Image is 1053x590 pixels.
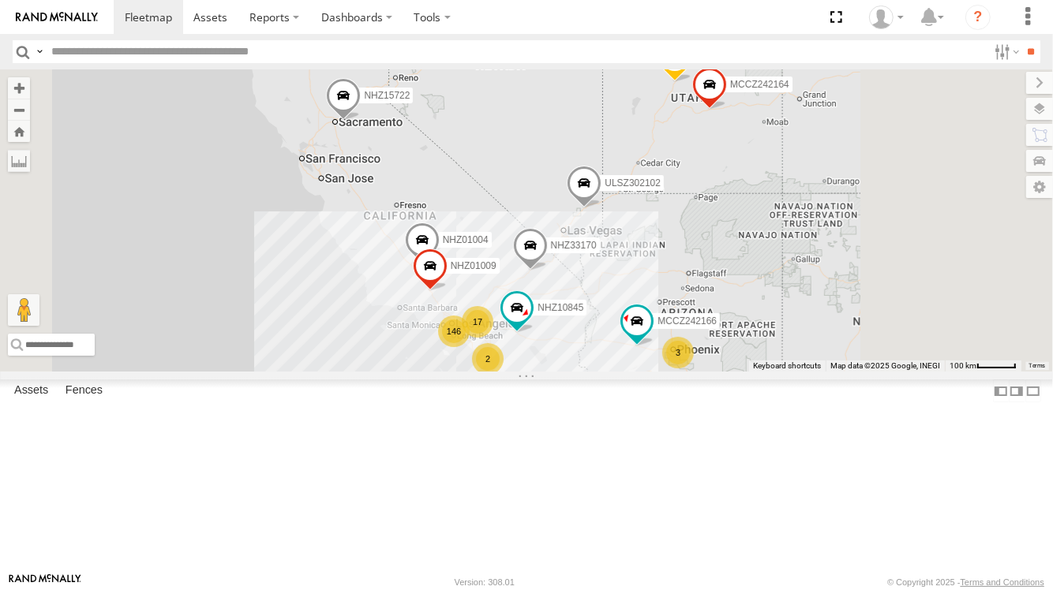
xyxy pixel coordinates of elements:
label: Hide Summary Table [1025,379,1041,402]
label: Dock Summary Table to the Left [993,379,1009,402]
span: ULSZ302102 [605,177,661,189]
span: NHZ01004 [443,233,489,245]
img: rand-logo.svg [16,12,98,23]
label: Measure [8,150,30,172]
div: Version: 308.01 [455,577,515,587]
div: 2 [472,343,504,375]
button: Drag Pegman onto the map to open Street View [8,294,39,326]
span: 100 km [950,361,976,370]
div: © Copyright 2025 - [887,577,1044,587]
span: NHZ33170 [551,239,597,250]
div: Zulema McIntosch [864,6,909,29]
label: Fences [58,380,111,402]
div: 3 [662,337,694,368]
span: NHZ10845 [538,302,583,313]
button: Map Scale: 100 km per 47 pixels [945,360,1021,372]
label: Assets [6,380,56,402]
div: 146 [438,316,470,347]
label: Map Settings [1026,176,1053,198]
div: 17 [462,306,493,338]
span: Map data ©2025 Google, INEGI [830,361,940,370]
button: Zoom out [8,99,30,121]
label: Search Query [33,40,46,63]
label: Dock Summary Table to the Right [1009,379,1025,402]
span: NHZ15722 [364,89,410,100]
span: NHZ01009 [451,260,497,271]
a: Visit our Website [9,574,81,590]
span: MCCZ242164 [730,79,789,90]
i: ? [965,5,991,30]
span: MCCZ242166 [658,316,717,327]
button: Zoom Home [8,121,30,142]
a: Terms and Conditions [961,577,1044,587]
button: Zoom in [8,77,30,99]
button: Keyboard shortcuts [753,360,821,372]
label: Search Filter Options [988,40,1022,63]
a: Terms (opens in new tab) [1029,362,1046,368]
